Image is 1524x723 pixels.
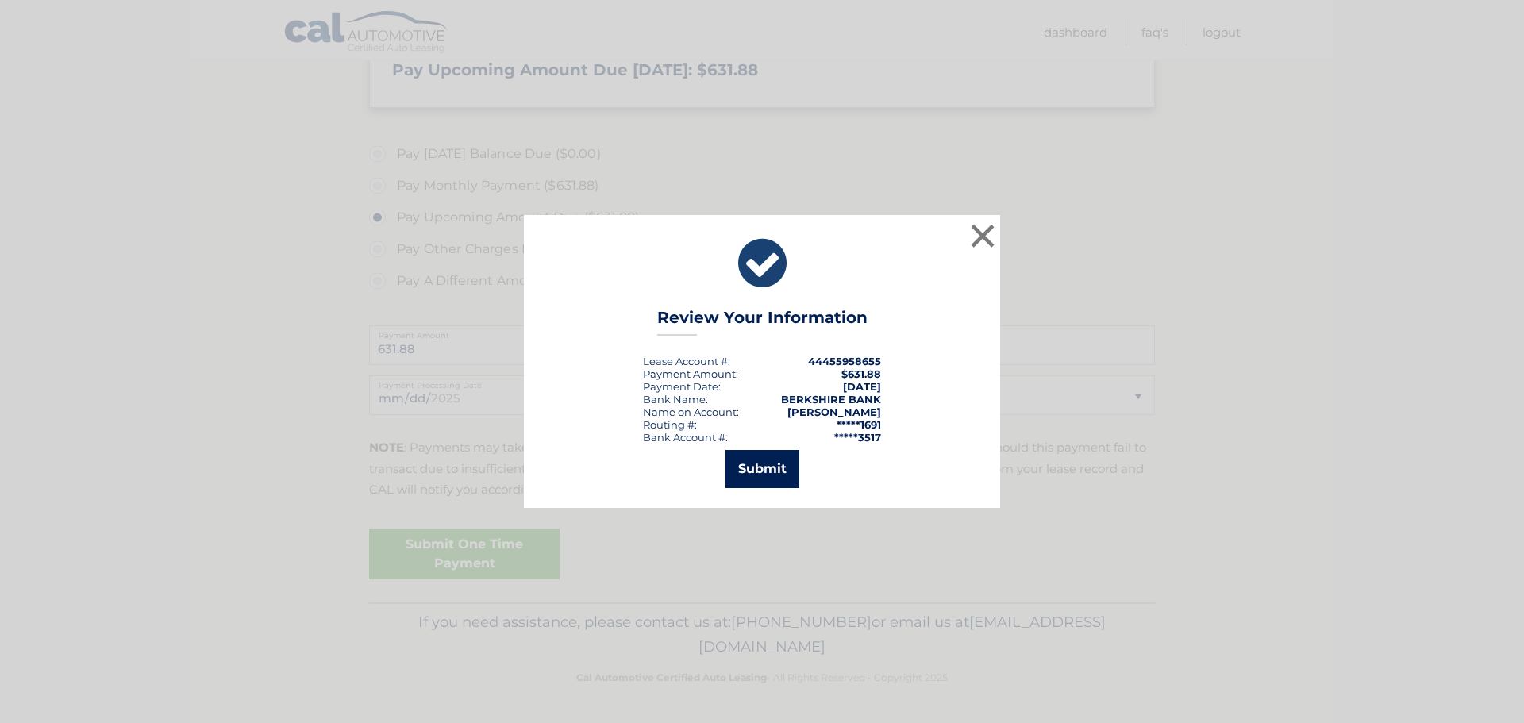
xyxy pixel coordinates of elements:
div: Lease Account #: [643,355,730,367]
div: Name on Account: [643,406,739,418]
div: Routing #: [643,418,697,431]
div: Bank Account #: [643,431,728,444]
div: Payment Amount: [643,367,738,380]
button: × [967,220,999,252]
strong: 44455958655 [808,355,881,367]
h3: Review Your Information [657,308,868,336]
span: [DATE] [843,380,881,393]
strong: BERKSHIRE BANK [781,393,881,406]
span: Payment Date [643,380,718,393]
button: Submit [725,450,799,488]
strong: [PERSON_NAME] [787,406,881,418]
div: Bank Name: [643,393,708,406]
span: $631.88 [841,367,881,380]
div: : [643,380,721,393]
